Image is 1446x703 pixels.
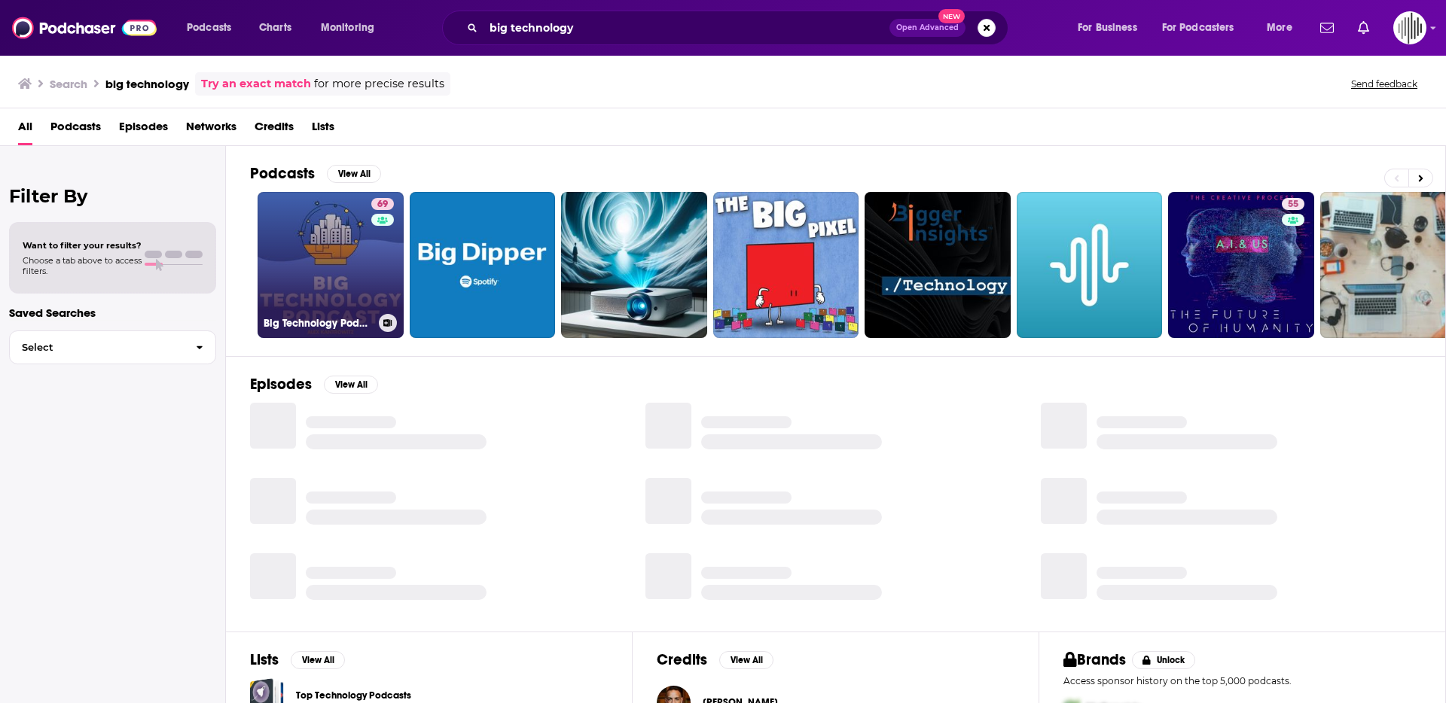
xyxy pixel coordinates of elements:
[889,19,966,37] button: Open AdvancedNew
[1152,16,1256,40] button: open menu
[1063,675,1421,686] p: Access sponsor history on the top 5,000 podcasts.
[1393,11,1426,44] span: Logged in as gpg2
[321,17,374,38] span: Monitoring
[1162,17,1234,38] span: For Podcasters
[1063,650,1126,669] h2: Brands
[657,650,707,669] h2: Credits
[657,650,773,669] a: CreditsView All
[259,17,291,38] span: Charts
[250,650,279,669] h2: Lists
[255,114,294,145] a: Credits
[456,11,1023,45] div: Search podcasts, credits, & more...
[9,330,216,364] button: Select
[719,651,773,669] button: View All
[105,77,189,91] h3: big technology
[1132,651,1196,669] button: Unlock
[250,375,312,394] h2: Episodes
[249,16,300,40] a: Charts
[314,75,444,93] span: for more precise results
[324,376,378,394] button: View All
[484,16,889,40] input: Search podcasts, credits, & more...
[9,185,216,207] h2: Filter By
[938,9,966,23] span: New
[250,375,378,394] a: EpisodesView All
[1393,11,1426,44] img: User Profile
[12,14,157,42] img: Podchaser - Follow, Share and Rate Podcasts
[50,77,87,91] h3: Search
[1347,78,1422,90] button: Send feedback
[1314,15,1340,41] a: Show notifications dropdown
[187,17,231,38] span: Podcasts
[176,16,251,40] button: open menu
[1288,197,1298,212] span: 55
[1078,17,1137,38] span: For Business
[201,75,311,93] a: Try an exact match
[896,24,959,32] span: Open Advanced
[23,240,142,251] span: Want to filter your results?
[310,16,394,40] button: open menu
[186,114,236,145] a: Networks
[119,114,168,145] a: Episodes
[258,192,404,338] a: 69Big Technology Podcast
[1067,16,1156,40] button: open menu
[23,255,142,276] span: Choose a tab above to access filters.
[312,114,334,145] a: Lists
[1256,16,1311,40] button: open menu
[291,651,345,669] button: View All
[250,650,345,669] a: ListsView All
[10,342,184,352] span: Select
[250,164,315,183] h2: Podcasts
[9,306,216,320] p: Saved Searches
[1168,192,1314,338] a: 55
[250,164,381,183] a: PodcastsView All
[1393,11,1426,44] button: Show profile menu
[50,114,101,145] a: Podcasts
[371,198,394,210] a: 69
[327,165,381,183] button: View All
[1282,198,1304,210] a: 55
[264,317,373,330] h3: Big Technology Podcast
[1352,15,1375,41] a: Show notifications dropdown
[1267,17,1292,38] span: More
[377,197,388,212] span: 69
[18,114,32,145] a: All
